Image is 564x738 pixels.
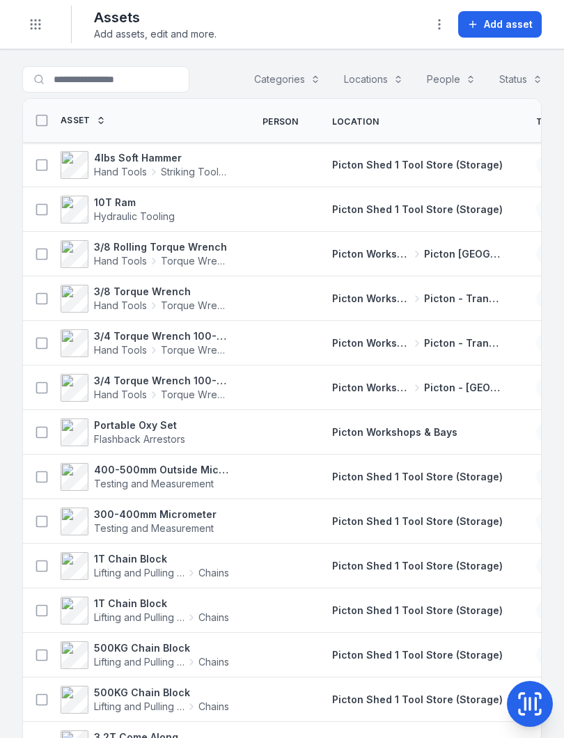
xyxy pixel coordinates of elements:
[536,116,555,127] span: Tag
[332,203,503,217] a: Picton Shed 1 Tool Store (Storage)
[161,299,229,313] span: Torque Wrench
[94,478,214,489] span: Testing and Measurement
[161,254,229,268] span: Torque Wrench
[332,247,411,261] span: Picton Workshops & Bays
[332,471,503,482] span: Picton Shed 1 Tool Store (Storage)
[332,381,503,395] a: Picton Workshops & BaysPicton - [GEOGRAPHIC_DATA]
[332,159,503,171] span: Picton Shed 1 Tool Store (Storage)
[161,343,229,357] span: Torque Wrench
[94,508,217,521] strong: 300-400mm Micrometer
[198,566,229,580] span: Chains
[332,336,503,350] a: Picton Workshops & BaysPicton - Transmission Bay
[61,196,175,223] a: 10T RamHydraulic Tooling
[335,66,412,93] button: Locations
[94,522,214,534] span: Testing and Measurement
[198,611,229,625] span: Chains
[61,418,185,446] a: Portable Oxy SetFlashback Arrestors
[94,388,147,402] span: Hand Tools
[94,299,147,313] span: Hand Tools
[424,381,503,395] span: Picton - [GEOGRAPHIC_DATA]
[198,700,229,714] span: Chains
[161,388,229,402] span: Torque Wrench
[61,151,229,179] a: 4lbs Soft HammerHand ToolsStriking Tools / Hammers
[332,247,503,261] a: Picton Workshops & BaysPicton [GEOGRAPHIC_DATA]
[94,463,229,477] strong: 400-500mm Outside Micrometer
[198,655,229,669] span: Chains
[61,374,229,402] a: 3/4 Torque Wrench 100-600 ft/lbs 447Hand ToolsTorque Wrench
[22,11,49,38] button: Toggle navigation
[94,686,229,700] strong: 500KG Chain Block
[458,11,542,38] button: Add asset
[94,27,217,41] span: Add assets, edit and more.
[94,285,229,299] strong: 3/8 Torque Wrench
[61,115,106,126] a: Asset
[484,17,533,31] span: Add asset
[94,196,175,210] strong: 10T Ram
[332,292,503,306] a: Picton Workshops & BaysPicton - Transmission Bay
[424,292,503,306] span: Picton - Transmission Bay
[94,566,185,580] span: Lifting and Pulling Tools
[61,597,229,625] a: 1T Chain BlockLifting and Pulling ToolsChains
[61,508,217,535] a: 300-400mm MicrometerTesting and Measurement
[61,641,229,669] a: 500KG Chain BlockLifting and Pulling ToolsChains
[94,8,217,27] h2: Assets
[332,515,503,527] span: Picton Shed 1 Tool Store (Storage)
[332,693,503,707] a: Picton Shed 1 Tool Store (Storage)
[94,151,229,165] strong: 4lbs Soft Hammer
[332,426,457,438] span: Picton Workshops & Bays
[332,203,503,215] span: Picton Shed 1 Tool Store (Storage)
[94,254,147,268] span: Hand Tools
[332,649,503,661] span: Picton Shed 1 Tool Store (Storage)
[94,641,229,655] strong: 500KG Chain Block
[332,693,503,705] span: Picton Shed 1 Tool Store (Storage)
[161,165,229,179] span: Striking Tools / Hammers
[94,552,229,566] strong: 1T Chain Block
[332,292,411,306] span: Picton Workshops & Bays
[424,336,503,350] span: Picton - Transmission Bay
[94,418,185,432] strong: Portable Oxy Set
[332,470,503,484] a: Picton Shed 1 Tool Store (Storage)
[332,560,503,572] span: Picton Shed 1 Tool Store (Storage)
[332,515,503,528] a: Picton Shed 1 Tool Store (Storage)
[94,240,229,254] strong: 3/8 Rolling Torque Wrench
[490,66,551,93] button: Status
[332,604,503,616] span: Picton Shed 1 Tool Store (Storage)
[332,559,503,573] a: Picton Shed 1 Tool Store (Storage)
[94,210,175,222] span: Hydraulic Tooling
[332,116,379,127] span: Location
[263,116,299,127] span: Person
[332,604,503,618] a: Picton Shed 1 Tool Store (Storage)
[61,240,229,268] a: 3/8 Rolling Torque WrenchHand ToolsTorque Wrench
[61,552,229,580] a: 1T Chain BlockLifting and Pulling ToolsChains
[61,686,229,714] a: 500KG Chain BlockLifting and Pulling ToolsChains
[94,433,185,445] span: Flashback Arrestors
[61,463,229,491] a: 400-500mm Outside MicrometerTesting and Measurement
[418,66,485,93] button: People
[61,285,229,313] a: 3/8 Torque WrenchHand ToolsTorque Wrench
[94,329,229,343] strong: 3/4 Torque Wrench 100-600 ft/lbs 0320601267
[94,655,185,669] span: Lifting and Pulling Tools
[94,597,229,611] strong: 1T Chain Block
[245,66,329,93] button: Categories
[332,381,411,395] span: Picton Workshops & Bays
[332,648,503,662] a: Picton Shed 1 Tool Store (Storage)
[94,611,185,625] span: Lifting and Pulling Tools
[424,247,503,261] span: Picton [GEOGRAPHIC_DATA]
[94,165,147,179] span: Hand Tools
[61,115,91,126] span: Asset
[61,329,229,357] a: 3/4 Torque Wrench 100-600 ft/lbs 0320601267Hand ToolsTorque Wrench
[94,700,185,714] span: Lifting and Pulling Tools
[332,336,411,350] span: Picton Workshops & Bays
[94,343,147,357] span: Hand Tools
[332,158,503,172] a: Picton Shed 1 Tool Store (Storage)
[94,374,229,388] strong: 3/4 Torque Wrench 100-600 ft/lbs 447
[332,425,457,439] a: Picton Workshops & Bays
